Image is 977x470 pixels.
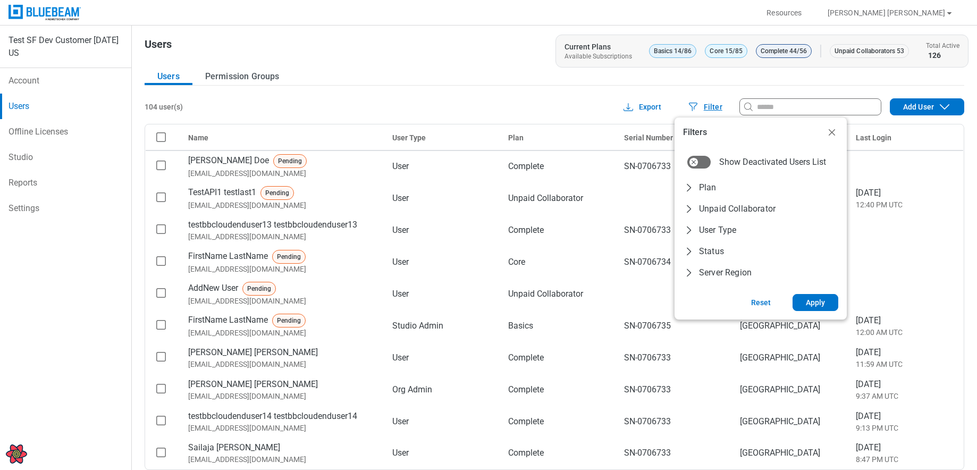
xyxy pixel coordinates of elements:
[731,438,847,469] td: [GEOGRAPHIC_DATA]
[699,266,836,279] div: Server Region
[188,219,376,231] div: testbbcloudenduser13 testbbcloudenduser13
[830,44,909,58] p: Unpaid Collaborators 53
[699,181,836,194] div: Plan
[508,132,607,143] div: Plan
[616,374,731,406] td: SN-0706733
[188,132,376,143] div: Name
[188,314,376,328] div: FirstName LastName
[674,98,735,115] button: Filter
[500,374,616,406] td: Complete
[188,250,376,264] div: FirstName LastName
[188,154,376,168] div: [PERSON_NAME] Doe
[272,314,306,328] p: Pending
[6,443,27,465] button: Open React Query Devtools
[500,182,616,214] td: Unpaid Collaborator
[156,132,166,142] svg: checkbox
[384,182,500,214] td: User
[856,359,955,370] span: 11:59 AM UTC
[679,177,840,198] button: Plan
[928,50,957,61] div: 126
[500,310,616,342] td: Basics
[500,278,616,310] td: Unpaid Collaborator
[679,198,840,220] button: Unpaid Collaborator
[242,282,276,296] p: Pending
[856,378,955,391] span: [DATE]
[856,391,955,401] span: 9:37 AM UTC
[260,186,294,200] p: Pending
[156,192,166,202] svg: checkbox
[738,294,784,311] button: Reset
[384,406,500,438] td: User
[384,342,500,374] td: User
[826,126,838,139] button: Close
[145,68,192,85] button: Users
[565,41,611,52] div: Current Plans
[156,224,166,234] svg: checkbox
[731,374,847,406] td: [GEOGRAPHIC_DATA]
[156,256,166,266] svg: checkbox
[731,342,847,374] td: [GEOGRAPHIC_DATA]
[679,241,840,262] button: Status
[192,68,292,85] button: Permission Groups
[188,282,376,296] div: AddNew User
[156,161,166,170] svg: checkbox
[719,156,826,169] div: Show Deactivated Users List
[188,441,376,454] div: Sailaja [PERSON_NAME]
[384,150,500,182] td: User
[188,186,376,200] div: TestAPI1 testlast1
[188,391,376,401] div: [EMAIL_ADDRESS][DOMAIN_NAME]
[9,34,123,60] div: Test SF Dev Customer [DATE] US
[188,378,376,391] div: [PERSON_NAME] [PERSON_NAME]
[384,438,500,469] td: User
[156,416,166,425] svg: checkbox
[699,203,836,215] div: Unpaid Collaborator
[500,342,616,374] td: Complete
[616,310,731,342] td: SN-0706735
[616,150,731,182] td: SN-0706733
[145,102,183,112] div: 104 user(s)
[679,262,840,283] button: Server Region
[188,346,376,359] div: [PERSON_NAME] [PERSON_NAME]
[384,310,500,342] td: Studio Admin
[384,214,500,246] td: User
[188,454,376,465] div: [EMAIL_ADDRESS][DOMAIN_NAME]
[616,214,731,246] td: SN-0706733
[188,264,376,274] div: [EMAIL_ADDRESS][DOMAIN_NAME]
[624,132,723,143] div: Serial Number
[699,224,836,237] div: User Type
[705,44,747,58] p: Core 15/85
[754,4,814,21] button: Resources
[793,294,839,311] button: Apply
[145,38,172,55] h1: Users
[699,245,836,258] div: Status
[649,44,696,58] p: Basics 14/86
[188,231,376,242] div: [EMAIL_ADDRESS][DOMAIN_NAME]
[856,199,955,210] span: 12:40 PM UTC
[687,156,711,169] button: Show Deactivated Users List
[156,448,166,457] svg: checkbox
[188,296,376,306] div: [EMAIL_ADDRESS][DOMAIN_NAME]
[500,150,616,182] td: Complete
[273,154,307,168] p: Pending
[156,320,166,330] svg: checkbox
[731,406,847,438] td: [GEOGRAPHIC_DATA]
[156,384,166,393] svg: checkbox
[856,187,955,199] span: [DATE]
[616,438,731,469] td: SN-0706733
[384,246,500,278] td: User
[188,328,376,338] div: [EMAIL_ADDRESS][DOMAIN_NAME]
[890,98,964,115] button: Add User
[500,246,616,278] td: Core
[384,374,500,406] td: Org Admin
[856,346,955,359] span: [DATE]
[815,4,966,21] button: [PERSON_NAME] [PERSON_NAME]
[565,52,632,61] div: Available Subscriptions
[156,288,166,298] svg: checkbox
[188,359,376,370] div: [EMAIL_ADDRESS][DOMAIN_NAME]
[679,220,840,241] button: User Type
[188,200,376,211] div: [EMAIL_ADDRESS][DOMAIN_NAME]
[188,410,376,423] div: testbbcloudenduser14 testbbcloudenduser14
[500,438,616,469] td: Complete
[616,342,731,374] td: SN-0706733
[616,246,731,278] td: SN-0706734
